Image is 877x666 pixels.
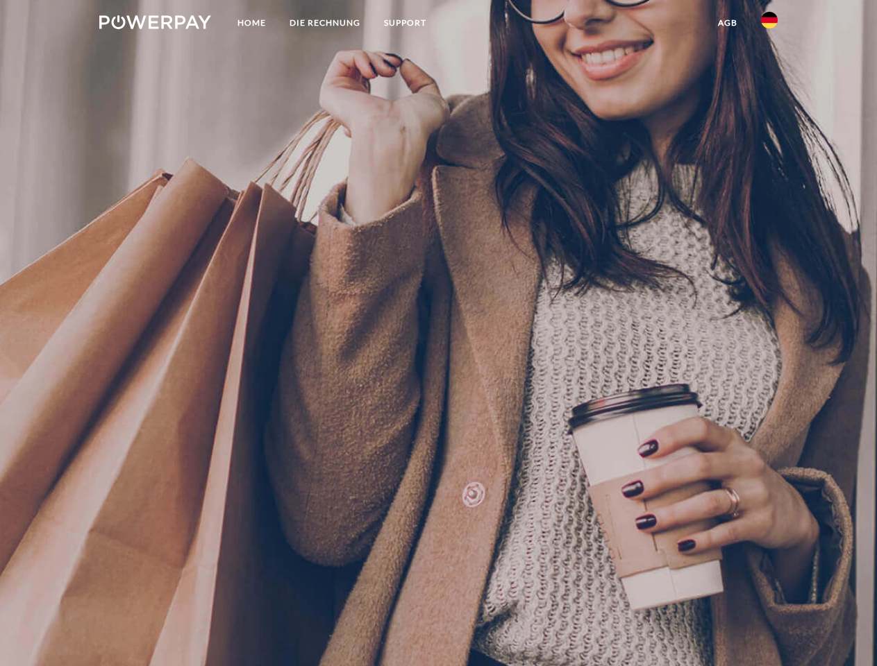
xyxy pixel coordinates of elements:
[706,10,749,35] a: agb
[99,15,211,29] img: logo-powerpay-white.svg
[278,10,372,35] a: DIE RECHNUNG
[226,10,278,35] a: Home
[761,12,778,28] img: de
[372,10,438,35] a: SUPPORT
